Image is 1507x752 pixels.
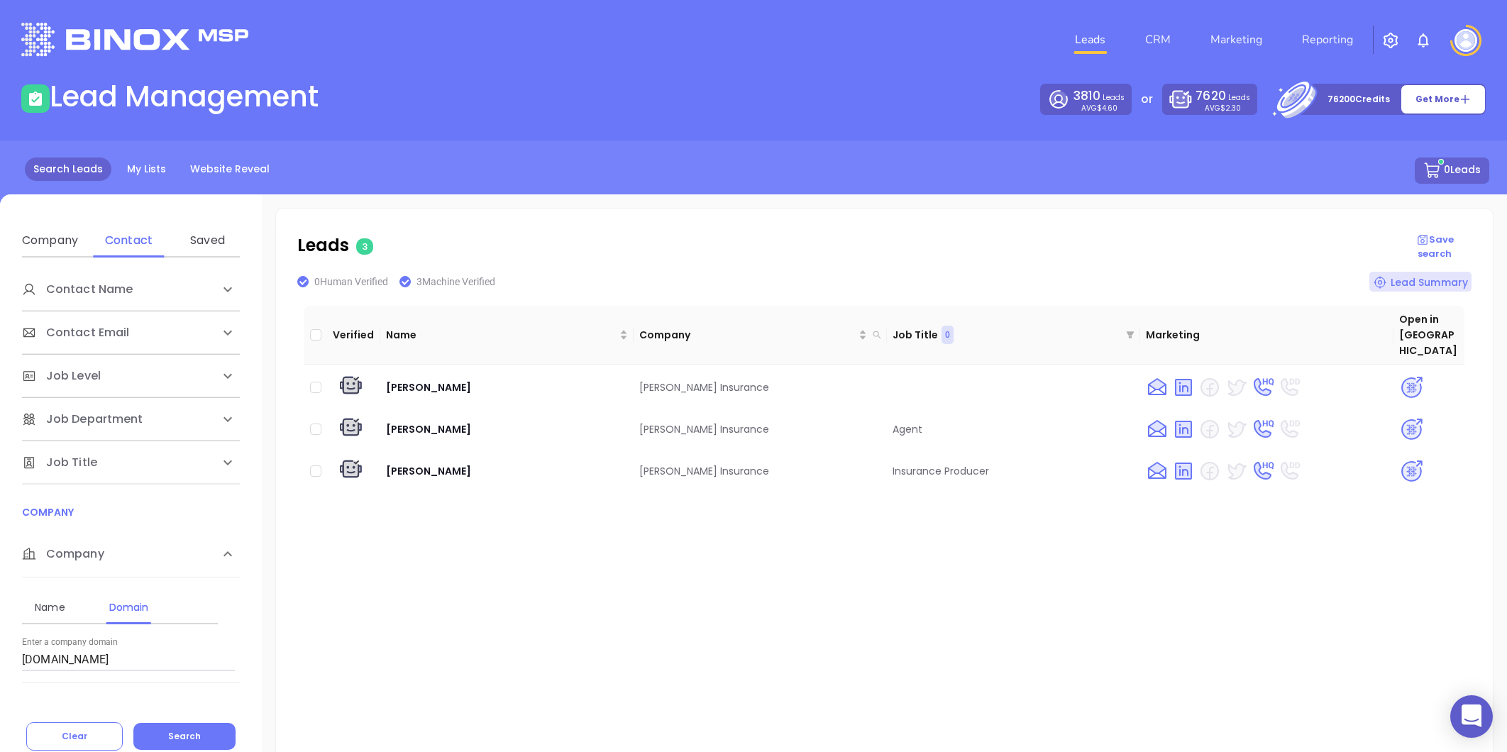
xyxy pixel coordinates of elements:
[62,730,87,742] span: Clear
[386,380,471,394] span: [PERSON_NAME]
[1251,460,1274,482] img: phone HQ yes
[22,398,240,441] div: Job Department
[386,422,471,436] span: [PERSON_NAME]
[297,233,1398,258] p: Leads
[22,531,240,577] div: Company
[26,722,123,751] button: Clear
[634,306,887,365] th: Company
[22,367,101,385] span: Job Level
[887,452,1140,490] td: Insurance Producer
[1081,105,1117,111] p: AVG
[1251,418,1274,441] img: phone HQ yes
[1069,26,1111,54] a: Leads
[1141,91,1153,108] p: or
[22,324,129,341] span: Contact Email
[1401,84,1486,114] button: Get More
[634,410,887,448] td: [PERSON_NAME] Insurance
[133,723,236,750] button: Search
[22,638,118,647] label: Enter a company domain
[168,730,201,742] span: Search
[1123,323,1137,347] span: filter
[1278,418,1301,441] img: phone DD no
[1393,306,1464,365] th: Open in [GEOGRAPHIC_DATA]
[327,306,380,365] th: Verified
[1415,32,1432,49] img: iconNotification
[1196,87,1249,105] p: Leads
[1073,87,1100,104] span: 3810
[1399,375,1424,400] img: psa
[1172,376,1195,399] img: linkedin yes
[416,276,495,287] span: 3 Machine Verified
[1073,87,1125,105] p: Leads
[22,454,97,471] span: Job Title
[1198,460,1221,482] img: facebook no
[22,441,240,484] div: Job Title
[1296,26,1359,54] a: Reporting
[1205,105,1241,111] p: AVG
[50,79,319,114] h1: Lead Management
[639,327,856,343] span: Company
[1399,459,1424,484] img: psa
[634,368,887,407] td: [PERSON_NAME] Insurance
[1196,87,1225,104] span: 7620
[1398,233,1472,260] p: Save search
[22,411,143,428] span: Job Department
[182,157,278,181] a: Website Reveal
[22,311,240,354] div: Contact Email
[21,23,248,56] img: logo
[386,464,471,478] span: [PERSON_NAME]
[887,410,1140,448] td: Agent
[1139,26,1176,54] a: CRM
[22,281,133,298] span: Contact Name
[337,374,365,401] img: machine verify
[314,276,388,287] span: 0 Human Verified
[1369,272,1472,292] div: Lead Summary
[1382,32,1399,49] img: iconSetting
[22,599,78,616] div: Name
[22,703,240,719] p: FIRMOGRAPHICS
[386,327,617,343] span: Name
[1198,376,1221,399] img: facebook no
[101,599,157,616] div: Domain
[101,232,157,249] div: Contact
[873,331,881,339] span: search
[22,268,240,311] div: Contact Name
[1251,376,1274,399] img: phone HQ yes
[1198,418,1221,441] img: facebook no
[380,306,634,365] th: Name
[1399,417,1424,442] img: psa
[1415,157,1489,184] button: 0Leads
[25,157,111,181] a: Search Leads
[1220,103,1241,114] span: $2.30
[337,416,365,443] img: machine verify
[22,504,240,520] p: COMPANY
[22,355,240,397] div: Job Level
[1278,460,1301,482] img: phone DD no
[1146,376,1169,399] img: email yes
[1140,306,1393,365] th: Marketing
[870,324,884,345] span: search
[1454,29,1477,52] img: user
[356,238,373,255] span: 3
[22,232,78,249] div: Company
[180,232,236,249] div: Saved
[1205,26,1268,54] a: Marketing
[1327,92,1390,106] p: 76200 Credits
[634,452,887,490] td: [PERSON_NAME] Insurance
[22,546,104,563] span: Company
[1225,460,1247,482] img: twitter yes
[1126,331,1135,339] span: filter
[1146,460,1169,482] img: email yes
[337,458,365,485] img: machine verify
[1278,376,1301,399] img: phone DD no
[893,327,938,343] p: Job Title
[1225,418,1247,441] img: twitter yes
[1097,103,1117,114] span: $4.60
[1146,418,1169,441] img: email yes
[118,157,175,181] a: My Lists
[1225,376,1247,399] img: twitter yes
[1172,418,1195,441] img: linkedin yes
[945,327,950,343] span: 0
[1172,460,1195,482] img: linkedin yes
